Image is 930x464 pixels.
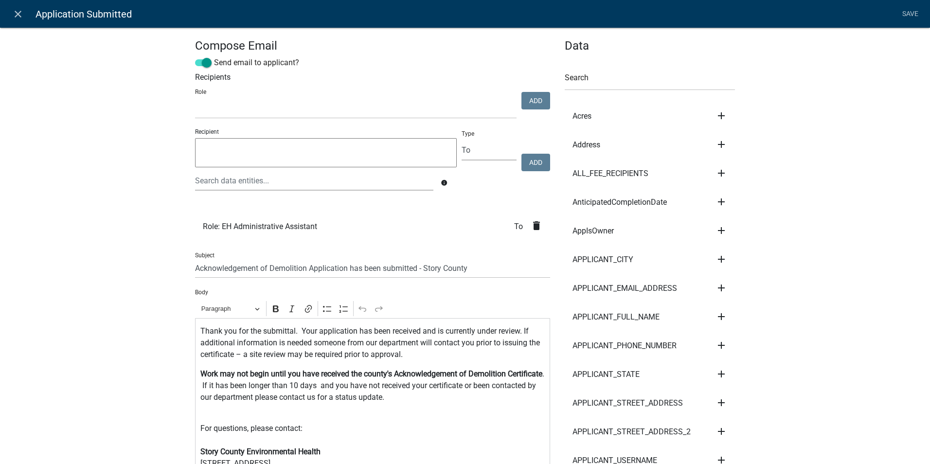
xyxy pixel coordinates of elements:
strong: Story County Environmental Health [200,447,321,456]
div: Editor toolbar [195,299,550,318]
i: add [715,368,727,380]
span: To [514,223,531,231]
i: add [715,311,727,322]
label: Role [195,89,206,95]
h4: Data [565,39,735,53]
span: APPLICANT_PHONE_NUMBER [572,342,677,350]
i: delete [531,220,542,232]
i: add [715,167,727,179]
label: Send email to applicant? [195,57,299,69]
p: Recipient [195,127,457,136]
button: Add [521,154,550,171]
i: add [715,397,727,409]
i: info [441,179,447,186]
span: APPLICANT_STATE [572,371,640,378]
label: Body [195,289,208,295]
span: Role: EH Administrative Assistant [203,223,317,231]
i: add [715,253,727,265]
input: Search data entities... [195,171,433,191]
a: Save [898,5,922,23]
span: Acres [572,112,591,120]
i: close [12,8,24,20]
span: ALL_FEE_RECIPIENTS [572,170,648,178]
span: APPLICANT_STREET_ADDRESS [572,399,683,407]
span: AnticipatedCompletionDate [572,198,667,206]
span: Address [572,141,600,149]
button: Add [521,92,550,109]
span: AppIsOwner [572,227,614,235]
i: add [715,225,727,236]
p: . If it has been longer than 10 days and you have not received your certificate or been contacted... [200,368,545,415]
i: add [715,196,727,208]
i: add [715,139,727,150]
i: add [715,426,727,437]
span: Application Submitted [36,4,132,24]
i: add [715,110,727,122]
span: APPLICANT_FULL_NAME [572,313,660,321]
i: add [715,339,727,351]
p: Thank you for the submittal. Your application has been received and is currently under review. If... [200,325,545,360]
span: Paragraph [201,303,252,315]
span: APPLICANT_CITY [572,256,633,264]
i: add [715,282,727,294]
button: Paragraph, Heading [197,301,264,316]
h4: Compose Email [195,39,550,53]
strong: Work may not begin until you have received the county's Acknowledgement of Demolition Certificate [200,369,542,378]
span: APPLICANT_STREET_ADDRESS_2 [572,428,691,436]
h6: Recipients [195,72,550,82]
span: APPLICANT_EMAIL_ADDRESS [572,285,677,292]
label: Type [462,131,474,137]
